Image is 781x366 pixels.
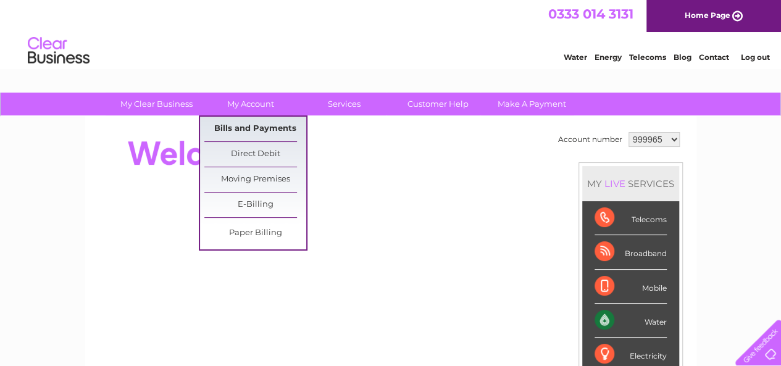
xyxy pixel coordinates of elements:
[204,142,306,167] a: Direct Debit
[564,52,587,62] a: Water
[595,201,667,235] div: Telecoms
[582,166,679,201] div: MY SERVICES
[27,32,90,70] img: logo.png
[602,178,628,189] div: LIVE
[387,93,489,115] a: Customer Help
[204,117,306,141] a: Bills and Payments
[740,52,769,62] a: Log out
[99,7,683,60] div: Clear Business is a trading name of Verastar Limited (registered in [GEOGRAPHIC_DATA] No. 3667643...
[204,167,306,192] a: Moving Premises
[595,304,667,338] div: Water
[548,6,633,22] a: 0333 014 3131
[106,93,207,115] a: My Clear Business
[481,93,583,115] a: Make A Payment
[595,235,667,269] div: Broadband
[699,52,729,62] a: Contact
[595,52,622,62] a: Energy
[204,193,306,217] a: E-Billing
[199,93,301,115] a: My Account
[674,52,691,62] a: Blog
[204,221,306,246] a: Paper Billing
[629,52,666,62] a: Telecoms
[555,129,625,150] td: Account number
[595,270,667,304] div: Mobile
[293,93,395,115] a: Services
